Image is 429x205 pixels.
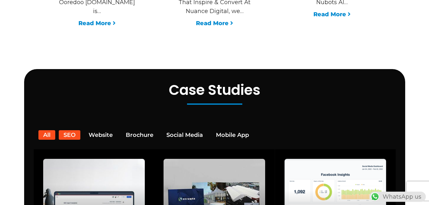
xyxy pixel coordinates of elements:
[196,19,233,28] a: Read More
[121,130,158,140] button: Brochure
[78,19,116,28] a: Read More
[211,130,254,140] button: Mobile App
[59,130,80,140] button: SEO
[30,82,399,99] h2: Case Studies
[313,10,351,19] a: Read More
[370,192,380,202] img: WhatsApp
[369,193,426,200] a: WhatsAppWhatsApp us
[369,192,426,202] div: WhatsApp us
[38,130,55,140] button: All
[162,130,208,140] button: Social Media
[84,130,117,140] button: Website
